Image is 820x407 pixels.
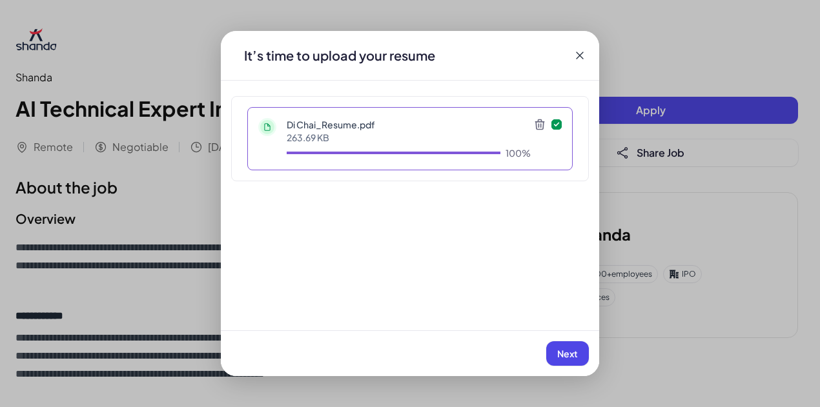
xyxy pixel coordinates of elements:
span: Next [557,348,578,359]
div: 100% [506,146,531,159]
button: Next [546,341,589,366]
p: 263.69 KB [287,131,531,144]
div: It’s time to upload your resume [234,46,446,65]
p: Di Chai_Resume.pdf [287,118,531,131]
